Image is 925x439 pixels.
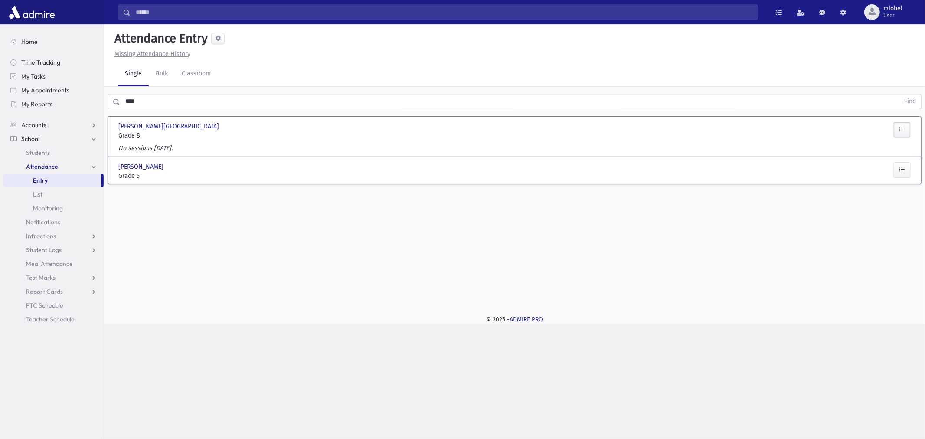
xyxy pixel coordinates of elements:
a: PTC Schedule [3,298,104,312]
a: Bulk [149,62,175,86]
span: My Tasks [21,72,46,80]
button: Find [899,94,921,109]
a: Test Marks [3,271,104,285]
a: Missing Attendance History [111,50,190,58]
a: School [3,132,104,146]
a: Home [3,35,104,49]
span: School [21,135,39,143]
a: Single [118,62,149,86]
span: Report Cards [26,288,63,295]
span: Student Logs [26,246,62,254]
a: My Reports [3,97,104,111]
span: Accounts [21,121,46,129]
span: Monitoring [33,204,63,212]
a: Classroom [175,62,218,86]
span: [PERSON_NAME][GEOGRAPHIC_DATA] [118,122,221,131]
span: List [33,190,42,198]
a: My Tasks [3,69,104,83]
span: PTC Schedule [26,301,63,309]
span: Grade 8 [118,131,243,140]
a: Student Logs [3,243,104,257]
a: Students [3,146,104,160]
span: mlobel [883,5,902,12]
span: Infractions [26,232,56,240]
span: Notifications [26,218,60,226]
a: Time Tracking [3,56,104,69]
div: © 2025 - [118,315,911,324]
a: ADMIRE PRO [510,316,543,323]
span: Time Tracking [21,59,60,66]
a: My Appointments [3,83,104,97]
u: Missing Attendance History [114,50,190,58]
a: Entry [3,174,101,187]
span: Entry [33,177,48,184]
a: Monitoring [3,201,104,215]
span: Home [21,38,38,46]
img: AdmirePro [7,3,57,21]
a: Accounts [3,118,104,132]
span: Attendance [26,163,58,170]
span: Grade 5 [118,171,243,180]
a: Infractions [3,229,104,243]
span: [PERSON_NAME] [118,162,165,171]
a: Teacher Schedule [3,312,104,326]
h5: Attendance Entry [111,31,208,46]
a: List [3,187,104,201]
span: Teacher Schedule [26,315,75,323]
a: Notifications [3,215,104,229]
a: Report Cards [3,285,104,298]
span: Meal Attendance [26,260,73,268]
span: User [883,12,902,19]
span: My Reports [21,100,52,108]
span: Test Marks [26,274,56,282]
span: Students [26,149,50,157]
label: No sessions [DATE]. [118,144,173,153]
span: My Appointments [21,86,69,94]
input: Search [131,4,758,20]
a: Meal Attendance [3,257,104,271]
a: Attendance [3,160,104,174]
